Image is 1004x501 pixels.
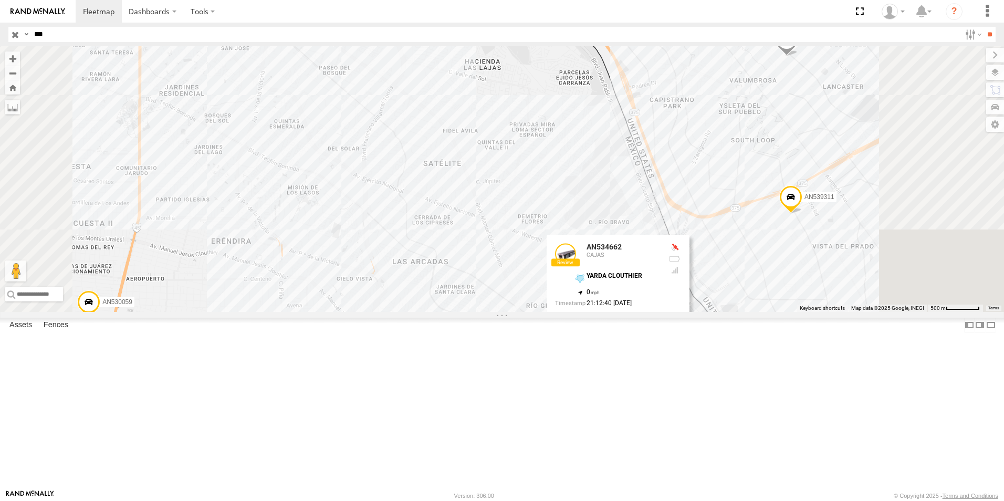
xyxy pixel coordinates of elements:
[986,117,1004,132] label: Map Settings
[961,27,984,42] label: Search Filter Options
[11,8,65,15] img: rand-logo.svg
[6,490,54,501] a: Visit our Website
[927,305,983,312] button: Map Scale: 500 m per 61 pixels
[975,318,985,333] label: Dock Summary Table to the Right
[930,305,946,311] span: 500 m
[878,4,908,19] div: Alonso Dominguez
[5,51,20,66] button: Zoom in
[555,300,660,307] div: Date/time of location update
[454,493,494,499] div: Version: 306.00
[5,66,20,80] button: Zoom out
[102,298,132,306] span: AN530059
[4,318,37,332] label: Assets
[851,305,924,311] span: Map data ©2025 Google, INEGI
[986,318,996,333] label: Hide Summary Table
[668,266,681,275] div: Last Event GSM Signal Strength
[38,318,74,332] label: Fences
[946,3,963,20] i: ?
[988,306,999,310] a: Terms (opens in new tab)
[587,289,600,296] span: 0
[943,493,998,499] a: Terms and Conditions
[964,318,975,333] label: Dock Summary Table to the Left
[587,244,660,252] div: AN534662
[804,193,834,201] span: AN539311
[5,100,20,114] label: Measure
[587,273,660,280] div: YARDA CLOUTHIER
[5,80,20,95] button: Zoom Home
[668,244,681,252] div: No GPS Fix
[587,253,660,259] div: CAJAS
[22,27,30,42] label: Search Query
[5,260,26,281] button: Drag Pegman onto the map to open Street View
[800,305,845,312] button: Keyboard shortcuts
[668,255,681,263] div: No battery health information received from this device.
[894,493,998,499] div: © Copyright 2025 -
